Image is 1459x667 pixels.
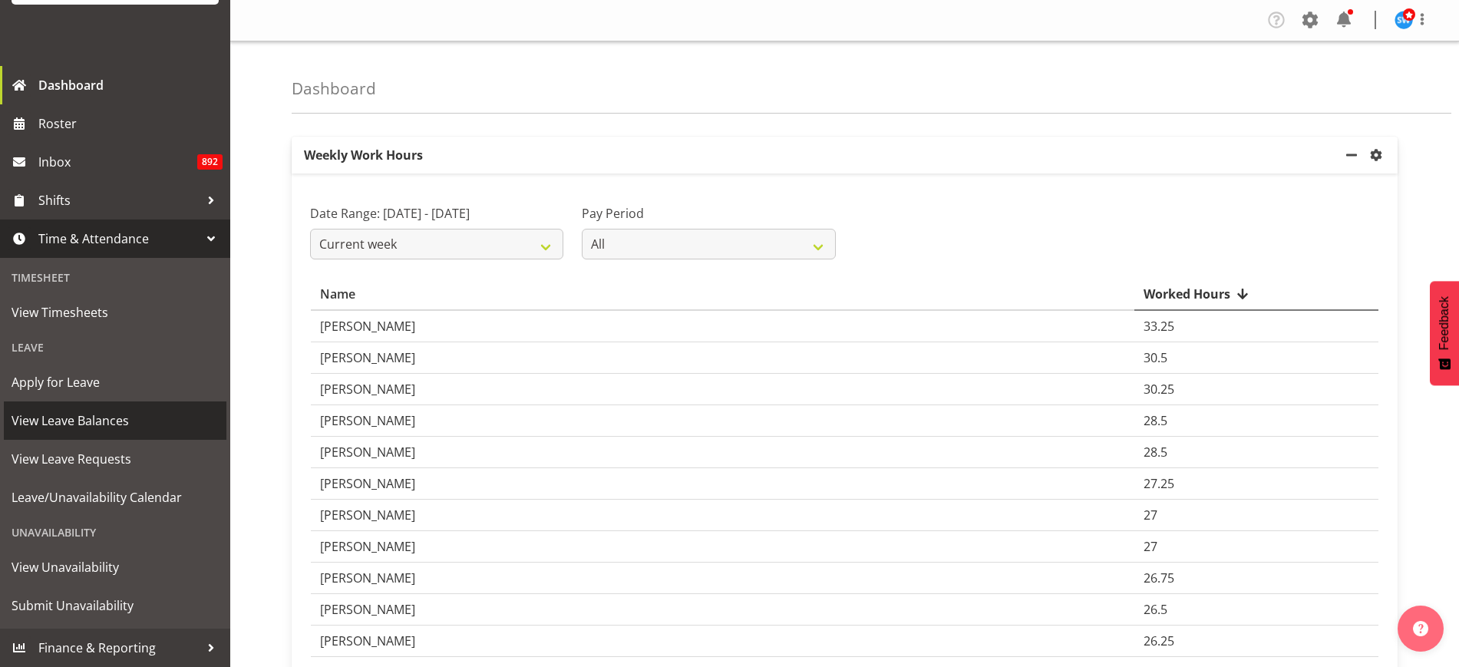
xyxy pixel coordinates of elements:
[311,374,1134,405] td: [PERSON_NAME]
[1438,296,1451,350] span: Feedback
[4,478,226,517] a: Leave/Unavailability Calendar
[1430,281,1459,385] button: Feedback - Show survey
[1144,632,1174,649] span: 26.25
[4,401,226,440] a: View Leave Balances
[1144,475,1174,492] span: 27.25
[311,468,1134,500] td: [PERSON_NAME]
[1413,621,1428,636] img: help-xxl-2.png
[1144,507,1157,523] span: 27
[4,293,226,332] a: View Timesheets
[292,80,376,97] h4: Dashboard
[1144,538,1157,555] span: 27
[311,594,1134,626] td: [PERSON_NAME]
[1144,412,1167,429] span: 28.5
[311,311,1134,342] td: [PERSON_NAME]
[12,594,219,617] span: Submit Unavailability
[38,189,200,212] span: Shifts
[4,548,226,586] a: View Unavailability
[1144,570,1174,586] span: 26.75
[310,204,563,223] label: Date Range: [DATE] - [DATE]
[12,556,219,579] span: View Unavailability
[12,301,219,324] span: View Timesheets
[4,363,226,401] a: Apply for Leave
[4,586,226,625] a: Submit Unavailability
[311,342,1134,374] td: [PERSON_NAME]
[292,137,1342,173] p: Weekly Work Hours
[320,285,355,303] span: Name
[1144,285,1230,303] span: Worked Hours
[4,262,226,293] div: Timesheet
[12,409,219,432] span: View Leave Balances
[197,154,223,170] span: 892
[38,74,223,97] span: Dashboard
[4,332,226,363] div: Leave
[12,486,219,509] span: Leave/Unavailability Calendar
[4,517,226,548] div: Unavailability
[1144,349,1167,366] span: 30.5
[38,150,197,173] span: Inbox
[12,447,219,471] span: View Leave Requests
[1144,444,1167,461] span: 28.5
[12,371,219,394] span: Apply for Leave
[38,227,200,250] span: Time & Attendance
[311,563,1134,594] td: [PERSON_NAME]
[1395,11,1413,29] img: steve-webb8258.jpg
[311,405,1134,437] td: [PERSON_NAME]
[311,500,1134,531] td: [PERSON_NAME]
[1144,318,1174,335] span: 33.25
[582,204,835,223] label: Pay Period
[1144,381,1174,398] span: 30.25
[311,626,1134,657] td: [PERSON_NAME]
[38,636,200,659] span: Finance & Reporting
[1144,601,1167,618] span: 26.5
[1367,146,1391,164] a: settings
[38,112,223,135] span: Roster
[311,437,1134,468] td: [PERSON_NAME]
[311,531,1134,563] td: [PERSON_NAME]
[4,440,226,478] a: View Leave Requests
[1342,137,1367,173] a: minimize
